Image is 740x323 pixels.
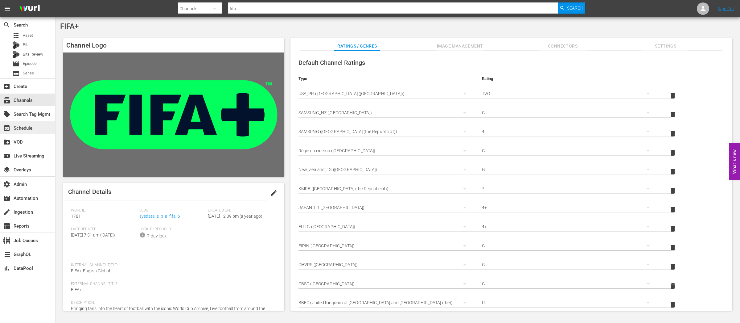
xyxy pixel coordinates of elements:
span: info [139,232,146,238]
span: Bits [23,42,30,48]
span: delete [669,263,676,271]
span: Channel Details [68,188,111,195]
div: 4 [482,123,656,140]
button: delete [665,183,680,198]
button: delete [665,164,680,179]
span: Ratings / Genres [334,42,380,50]
span: delete [669,206,676,213]
th: Type [294,71,477,86]
span: Last Updated: [71,227,136,232]
span: Description: [71,300,273,305]
span: 1781 [71,214,81,219]
span: Lock Threshold: [139,227,205,232]
button: delete [665,145,680,160]
span: Channels [3,97,10,104]
h4: Channel Logo [63,38,284,52]
span: Overlays [3,166,10,174]
span: Image Management [437,42,483,50]
div: 7 [482,180,656,197]
span: Schedule [3,124,10,132]
div: 4+ [482,218,656,235]
div: KMRB ([GEOGRAPHIC_DATA] (the Republic of)) [298,180,472,197]
div: G [482,237,656,254]
div: 7-day lock [147,233,166,239]
span: Search [567,2,583,14]
button: delete [665,221,680,236]
span: delete [669,168,676,175]
span: Wurl ID: [71,208,136,213]
span: delete [669,301,676,308]
span: delete [669,149,676,157]
span: delete [669,92,676,99]
button: delete [665,126,680,141]
span: [DATE] 7:51 am ([DATE]) [71,233,115,237]
button: edit [266,186,281,200]
span: Search [3,21,10,29]
button: delete [665,202,680,217]
button: Open Feedback Widget [729,143,740,180]
span: Episode [23,61,37,67]
span: delete [669,187,676,195]
span: edit [270,189,277,197]
span: Series [23,70,34,76]
div: G [482,256,656,273]
span: Create [3,83,10,90]
span: Asset [12,32,20,39]
div: Régie du cinéma ([GEOGRAPHIC_DATA]) [298,142,472,159]
button: delete [665,240,680,255]
div: TVG [482,85,656,102]
span: DataPool [3,265,10,272]
span: Bits Review [23,51,43,57]
a: Sign Out [718,6,734,11]
div: CHVRS ([GEOGRAPHIC_DATA]) [298,256,472,273]
span: Search Tag Mgmt [3,111,10,118]
img: FIFA+ [63,52,284,177]
button: delete [665,88,680,103]
span: Reports [3,222,10,230]
div: Bits [12,41,20,49]
span: delete [669,111,676,118]
div: Bits Review [12,51,20,58]
div: CBSC ([GEOGRAPHIC_DATA]) [298,275,472,292]
a: sysdata_s_p_a_fifa_6 [139,214,180,219]
span: FIFA+ [60,22,79,31]
div: SAMSUNG ([GEOGRAPHIC_DATA] (the Republic of)) [298,123,472,140]
span: External Channel Title: [71,282,273,287]
span: delete [669,244,676,251]
span: GraphQL [3,251,10,258]
span: delete [669,130,676,137]
span: Admin [3,181,10,188]
div: G [482,142,656,159]
button: Search [558,2,585,14]
span: Connectors [540,42,586,50]
span: FIFA+ [71,287,82,292]
div: 4+ [482,199,656,216]
span: Live Streaming [3,152,10,160]
div: JAPAN_LG ([GEOGRAPHIC_DATA]) [298,199,472,216]
button: delete [665,279,680,293]
span: delete [669,282,676,290]
div: SAMSUNG_NZ ([GEOGRAPHIC_DATA]) [298,104,472,121]
span: Ingestion [3,208,10,216]
span: [DATE] 12:39 pm (a year ago) [208,214,262,219]
div: USA_PR ([GEOGRAPHIC_DATA] ([GEOGRAPHIC_DATA])) [298,85,472,102]
span: Asset [23,32,33,39]
span: FIFA+ English Global [71,268,110,273]
div: New_Zealand_LG ([GEOGRAPHIC_DATA]) [298,161,472,178]
button: delete [665,297,680,312]
div: EIRIN ([GEOGRAPHIC_DATA]) [298,237,472,254]
div: G [482,275,656,292]
span: menu [4,5,11,12]
span: delete [669,225,676,233]
div: BBFC (United Kingdom of [GEOGRAPHIC_DATA] and [GEOGRAPHIC_DATA] (the)) [298,294,472,311]
span: Episode [12,60,20,68]
div: G [482,161,656,178]
span: Default Channel Ratings [298,59,365,66]
div: EU LG ([GEOGRAPHIC_DATA]) [298,218,472,235]
span: Series [12,69,20,77]
div: G [482,104,656,121]
span: Internal Channel Title: [71,263,273,268]
th: Rating [477,71,660,86]
img: ans4CAIJ8jUAAAAAAAAAAAAAAAAAAAAAAAAgQb4GAAAAAAAAAAAAAAAAAAAAAAAAJMjXAAAAAAAAAAAAAAAAAAAAAAAAgAT5G... [15,2,44,16]
span: Slug: [139,208,205,213]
